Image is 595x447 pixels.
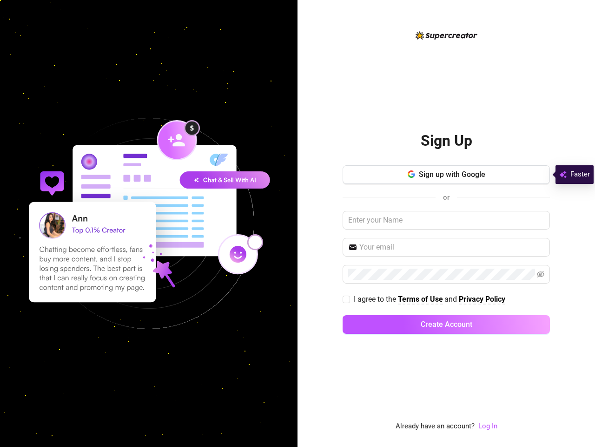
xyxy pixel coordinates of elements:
[459,295,505,304] strong: Privacy Policy
[416,31,477,40] img: logo-BBDzfeDw.svg
[343,211,550,230] input: Enter your Name
[443,193,450,202] span: or
[359,242,544,253] input: Your email
[398,295,443,305] a: Terms of Use
[444,295,459,304] span: and
[419,170,485,179] span: Sign up with Google
[396,421,475,432] span: Already have an account?
[354,295,398,304] span: I agree to the
[398,295,443,304] strong: Terms of Use
[421,320,472,329] span: Create Account
[559,169,567,180] img: svg%3e
[343,165,550,184] button: Sign up with Google
[570,169,590,180] span: Faster
[478,421,497,432] a: Log In
[478,422,497,430] a: Log In
[459,295,505,305] a: Privacy Policy
[421,131,472,150] h2: Sign Up
[537,271,544,278] span: eye-invisible
[343,315,550,334] button: Create Account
